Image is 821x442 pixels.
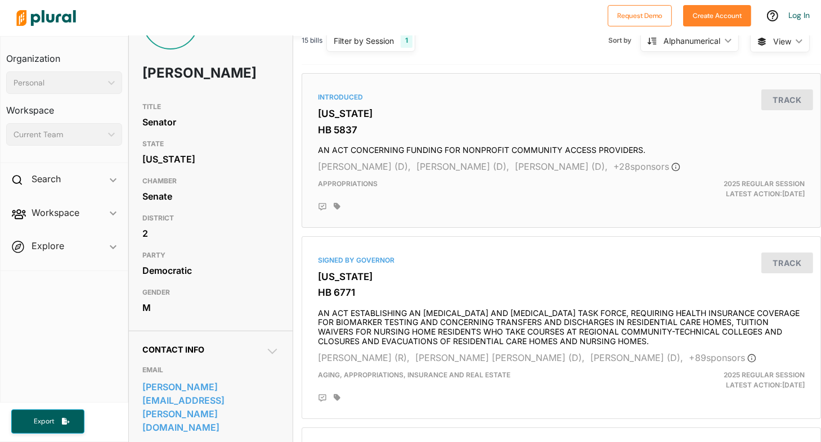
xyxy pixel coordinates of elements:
[142,56,225,90] h1: [PERSON_NAME]
[14,77,104,89] div: Personal
[318,287,805,298] h3: HB 6771
[142,345,204,354] span: Contact Info
[26,417,62,426] span: Export
[608,5,672,26] button: Request Demo
[318,394,327,403] div: Add Position Statement
[142,151,279,168] div: [US_STATE]
[142,211,279,225] h3: DISTRICT
[318,140,805,155] h4: AN ACT CONCERNING FUNDING FOR NONPROFIT COMMUNITY ACCESS PROVIDERS.
[142,378,279,436] a: [PERSON_NAME][EMAIL_ADDRESS][PERSON_NAME][DOMAIN_NAME]
[142,137,279,151] h3: STATE
[142,100,279,114] h3: TITLE
[590,352,683,363] span: [PERSON_NAME] (D),
[142,188,279,205] div: Senate
[14,129,104,141] div: Current Team
[645,370,813,390] div: Latest Action: [DATE]
[334,394,340,402] div: Add tags
[415,352,585,363] span: [PERSON_NAME] [PERSON_NAME] (D),
[401,33,412,48] div: 1
[318,108,805,119] h3: [US_STATE]
[318,124,805,136] h3: HB 5837
[416,161,509,172] span: [PERSON_NAME] (D),
[761,252,813,273] button: Track
[515,161,608,172] span: [PERSON_NAME] (D),
[334,35,394,47] div: Filter by Session
[683,9,751,21] a: Create Account
[318,179,378,188] span: Appropriations
[11,409,84,434] button: Export
[318,161,411,172] span: [PERSON_NAME] (D),
[142,114,279,130] div: Senator
[142,262,279,279] div: Democratic
[142,299,279,316] div: M
[142,363,279,377] h3: EMAIL
[318,202,327,211] div: Add Position Statement
[788,10,810,20] a: Log In
[318,271,805,282] h3: [US_STATE]
[6,94,122,119] h3: Workspace
[142,249,279,262] h3: PARTY
[663,35,720,47] div: Alphanumerical
[142,286,279,299] h3: GENDER
[318,352,410,363] span: [PERSON_NAME] (R),
[142,225,279,242] div: 2
[689,352,756,363] span: + 89 sponsor s
[724,371,805,379] span: 2025 Regular Session
[608,9,672,21] a: Request Demo
[773,35,791,47] span: View
[318,303,805,346] h4: AN ACT ESTABLISHING AN [MEDICAL_DATA] AND [MEDICAL_DATA] TASK FORCE, REQUIRING HEALTH INSURANCE C...
[318,255,805,265] div: Signed by Governor
[683,5,751,26] button: Create Account
[32,173,61,185] h2: Search
[142,174,279,188] h3: CHAMBER
[761,89,813,110] button: Track
[645,179,813,199] div: Latest Action: [DATE]
[318,92,805,102] div: Introduced
[302,35,322,46] span: 15 bills
[318,371,510,379] span: Aging, Appropriations, Insurance and Real Estate
[613,161,680,172] span: + 28 sponsor s
[6,42,122,67] h3: Organization
[724,179,805,188] span: 2025 Regular Session
[608,35,640,46] span: Sort by
[334,202,340,210] div: Add tags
